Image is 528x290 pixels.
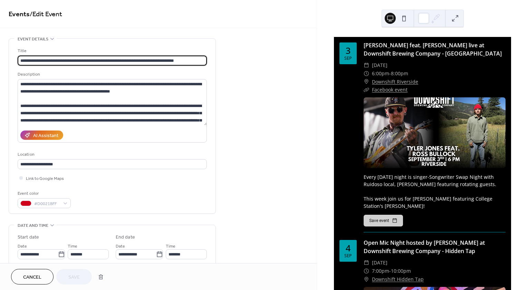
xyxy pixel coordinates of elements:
span: Date and time [18,222,48,229]
div: Title [18,47,205,55]
div: ​ [364,61,369,69]
div: Sep [344,254,352,258]
span: - [389,69,391,78]
span: [DATE] [372,259,387,267]
span: 6:00pm [372,69,389,78]
a: [PERSON_NAME] feat. [PERSON_NAME] live at Downshift Brewing Company - [GEOGRAPHIC_DATA] [364,41,502,57]
a: Facebook event [372,86,407,93]
div: ​ [364,69,369,78]
a: Downshift Hidden Tap [372,275,424,283]
div: Open Mic Night hosted by [PERSON_NAME] at Downshift Brewing Company - Hidden Tap [364,239,506,255]
div: ​ [364,78,369,86]
div: Event color [18,190,69,197]
div: Sep [344,56,352,61]
div: Location [18,151,205,158]
span: [DATE] [372,61,387,69]
span: / Edit Event [30,8,62,21]
span: 8:00pm [391,69,408,78]
span: Event details [18,36,48,43]
span: 10:00pm [391,267,411,275]
div: Start date [18,234,39,241]
span: #D0021BFF [34,200,60,207]
button: Save event [364,215,403,226]
span: Date [116,243,125,250]
div: ​ [364,86,369,94]
div: AI Assistant [33,132,58,139]
span: Link to Google Maps [26,175,64,182]
div: 3 [346,46,351,55]
span: Cancel [23,274,41,281]
a: Events [9,8,30,21]
div: 4 [346,244,351,252]
a: Downshift Riverside [372,78,418,86]
span: Time [68,243,77,250]
div: ​ [364,259,369,267]
button: AI Assistant [20,130,63,140]
div: ​ [364,275,369,283]
span: - [389,267,391,275]
div: Description [18,71,205,78]
span: 7:00pm [372,267,389,275]
div: ​ [364,267,369,275]
button: Cancel [11,269,54,284]
span: Date [18,243,27,250]
div: End date [116,234,135,241]
span: Time [166,243,175,250]
div: Every [DATE] night is singer-Songwriter Swap Night with Ruidoso local, [PERSON_NAME] featuring ro... [364,173,506,210]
